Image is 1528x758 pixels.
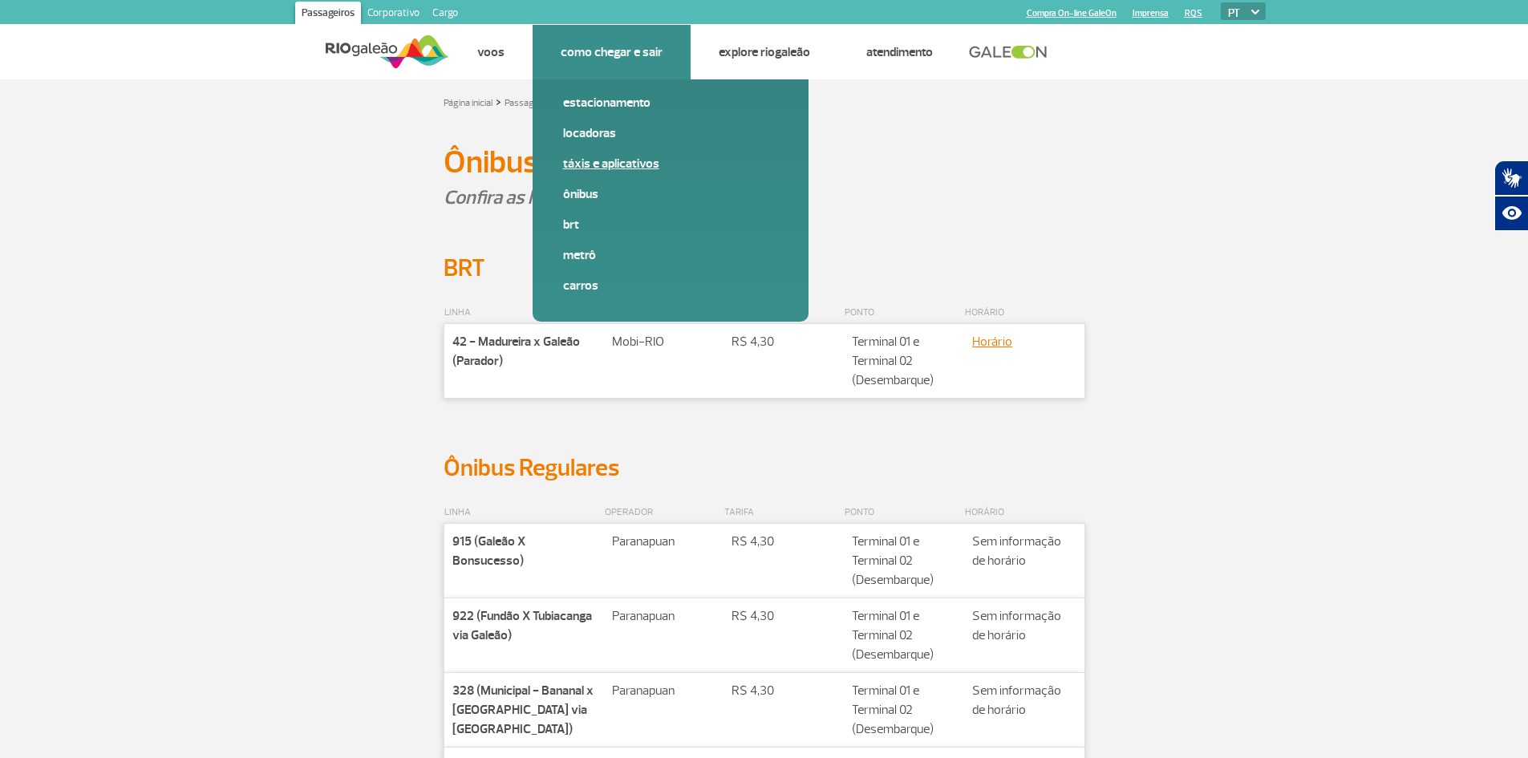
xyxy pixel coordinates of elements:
button: Abrir tradutor de língua de sinais. [1494,160,1528,196]
a: Atendimento [866,44,933,60]
h2: Ônibus Regulares [444,453,1085,483]
a: Página inicial [444,97,492,109]
a: Compra On-line GaleOn [1027,8,1117,18]
a: Passageiros [295,2,361,27]
th: TARIFA [723,502,844,524]
a: Horário [972,334,1012,350]
a: Voos [477,44,505,60]
a: Locadoras [563,124,778,142]
strong: 42 - Madureira x Galeão (Parador) [452,334,580,369]
p: OPERADOR [605,503,723,522]
p: HORÁRIO [965,503,1084,522]
a: > [496,92,501,111]
strong: 922 (Fundão X Tubiacanga via Galeão) [452,608,592,643]
p: HORÁRIO [965,303,1084,322]
a: Carros [563,277,778,294]
strong: 328 (Municipal - Bananal x [GEOGRAPHIC_DATA] via [GEOGRAPHIC_DATA]) [452,683,594,737]
div: Plugin de acessibilidade da Hand Talk. [1494,160,1528,231]
a: Explore RIOgaleão [719,44,810,60]
td: Sem informação de horário [964,673,1084,748]
p: R$ 4,30 [732,606,836,626]
p: LINHA [444,503,603,522]
a: Corporativo [361,2,426,27]
a: Passageiros [505,97,553,109]
td: Terminal 01 e Terminal 02 (Desembarque) [844,673,964,748]
p: Paranapuan [612,606,715,626]
p: R$ 4,30 [732,332,836,351]
p: Confira as linhas que atendem o RIOgaleão [444,184,1085,211]
a: Táxis e aplicativos [563,155,778,172]
a: Metrô [563,246,778,264]
h2: BRT [444,253,1085,283]
p: Sem informação de horário [972,606,1076,645]
a: Imprensa [1133,8,1169,18]
p: R$ 4,30 [732,681,836,700]
td: Terminal 01 e Terminal 02 (Desembarque) [844,324,964,399]
a: Estacionamento [563,94,778,111]
p: Mobi-RIO [612,332,715,351]
p: R$ 4,30 [732,532,836,551]
p: Sem informação de horário [972,532,1076,570]
a: BRT [563,216,778,233]
p: LINHA [444,303,603,322]
h1: Ônibus [444,148,1085,176]
td: Paranapuan [604,673,723,748]
a: Como chegar e sair [561,44,663,60]
td: Terminal 01 e Terminal 02 (Desembarque) [844,598,964,673]
strong: 915 (Galeão X Bonsucesso) [452,533,525,569]
a: Ônibus [563,185,778,203]
th: PONTO [844,302,964,324]
a: RQS [1185,8,1202,18]
a: Cargo [426,2,464,27]
th: PONTO [844,502,964,524]
p: Paranapuan [612,532,715,551]
button: Abrir recursos assistivos. [1494,196,1528,231]
td: Terminal 01 e Terminal 02 (Desembarque) [844,524,964,598]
